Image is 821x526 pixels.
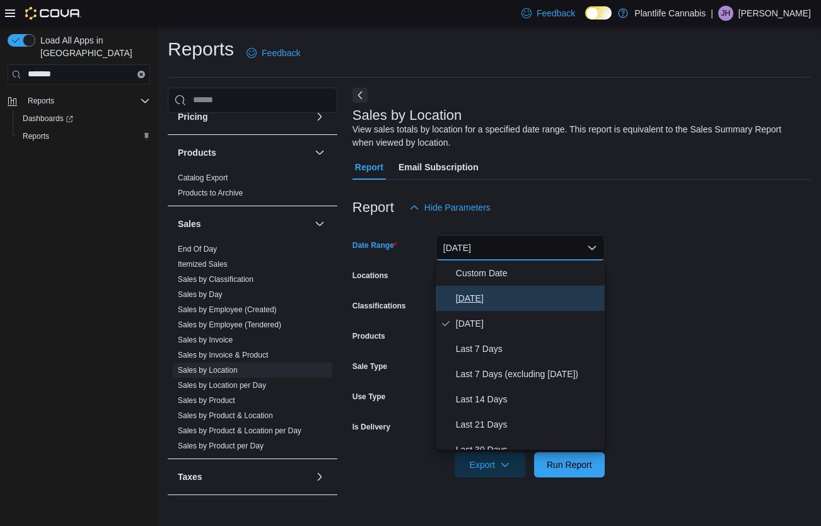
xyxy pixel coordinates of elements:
[399,155,479,180] span: Email Subscription
[178,260,228,269] a: Itemized Sales
[312,469,327,484] button: Taxes
[352,88,368,103] button: Next
[178,218,201,230] h3: Sales
[721,6,731,21] span: JH
[178,305,277,315] span: Sales by Employee (Created)
[262,47,300,59] span: Feedback
[436,260,605,450] div: Select listbox
[242,40,305,66] a: Feedback
[456,417,600,432] span: Last 21 Days
[352,392,385,402] label: Use Type
[178,381,266,390] a: Sales by Location per Day
[456,392,600,407] span: Last 14 Days
[23,131,49,141] span: Reports
[178,395,235,406] span: Sales by Product
[8,87,150,178] nav: Complex example
[352,240,397,250] label: Date Range
[23,93,150,108] span: Reports
[178,365,238,375] span: Sales by Location
[352,422,390,432] label: Is Delivery
[178,290,223,299] a: Sales by Day
[178,110,207,123] h3: Pricing
[178,426,301,435] a: Sales by Product & Location per Day
[178,366,238,375] a: Sales by Location
[456,316,600,331] span: [DATE]
[352,331,385,341] label: Products
[424,201,491,214] span: Hide Parameters
[178,245,217,254] a: End Of Day
[18,129,54,144] a: Reports
[178,146,310,159] button: Products
[168,170,337,206] div: Products
[178,189,243,197] a: Products to Archive
[168,37,234,62] h1: Reports
[178,426,301,436] span: Sales by Product & Location per Day
[3,92,155,110] button: Reports
[585,6,612,20] input: Dark Mode
[404,195,496,220] button: Hide Parameters
[178,441,264,451] span: Sales by Product per Day
[312,216,327,231] button: Sales
[352,361,387,371] label: Sale Type
[352,271,388,281] label: Locations
[178,470,202,483] h3: Taxes
[436,235,605,260] button: [DATE]
[537,7,575,20] span: Feedback
[13,110,155,127] a: Dashboards
[178,289,223,300] span: Sales by Day
[462,452,518,477] span: Export
[456,366,600,382] span: Last 7 Days (excluding [DATE])
[178,411,273,420] a: Sales by Product & Location
[178,470,310,483] button: Taxes
[178,411,273,421] span: Sales by Product & Location
[178,336,233,344] a: Sales by Invoice
[137,71,145,78] button: Clear input
[352,200,394,215] h3: Report
[456,291,600,306] span: [DATE]
[13,127,155,145] button: Reports
[352,301,406,311] label: Classifications
[178,188,243,198] span: Products to Archive
[178,320,281,329] a: Sales by Employee (Tendered)
[23,114,73,124] span: Dashboards
[178,441,264,450] a: Sales by Product per Day
[534,452,605,477] button: Run Report
[18,111,150,126] span: Dashboards
[455,452,525,477] button: Export
[23,93,59,108] button: Reports
[456,341,600,356] span: Last 7 Days
[178,350,268,360] span: Sales by Invoice & Product
[178,146,216,159] h3: Products
[18,111,78,126] a: Dashboards
[178,380,266,390] span: Sales by Location per Day
[178,110,310,123] button: Pricing
[178,351,268,359] a: Sales by Invoice & Product
[738,6,811,21] p: [PERSON_NAME]
[178,274,253,284] span: Sales by Classification
[312,145,327,160] button: Products
[352,108,462,123] h3: Sales by Location
[178,335,233,345] span: Sales by Invoice
[178,173,228,183] span: Catalog Export
[178,244,217,254] span: End Of Day
[634,6,706,21] p: Plantlife Cannabis
[178,218,310,230] button: Sales
[178,259,228,269] span: Itemized Sales
[25,7,81,20] img: Cova
[711,6,713,21] p: |
[178,275,253,284] a: Sales by Classification
[352,123,805,149] div: View sales totals by location for a specified date range. This report is equivalent to the Sales ...
[178,396,235,405] a: Sales by Product
[28,96,54,106] span: Reports
[178,320,281,330] span: Sales by Employee (Tendered)
[456,266,600,281] span: Custom Date
[178,305,277,314] a: Sales by Employee (Created)
[547,459,592,471] span: Run Report
[168,242,337,459] div: Sales
[718,6,733,21] div: Jodi Hamilton
[312,109,327,124] button: Pricing
[178,173,228,182] a: Catalog Export
[35,34,150,59] span: Load All Apps in [GEOGRAPHIC_DATA]
[456,442,600,457] span: Last 30 Days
